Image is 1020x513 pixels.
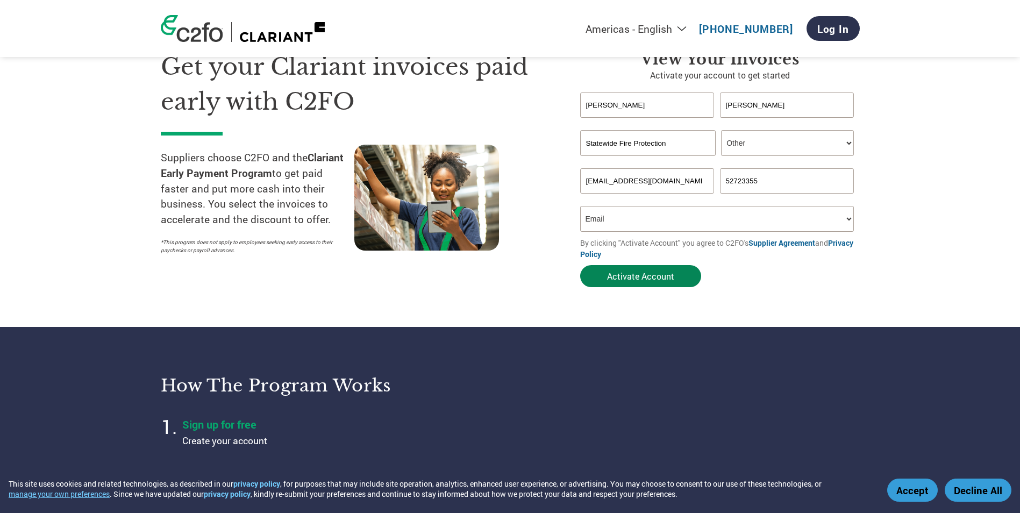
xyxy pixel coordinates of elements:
[580,237,860,260] p: By clicking "Activate Account" you agree to C2FO's and
[161,15,223,42] img: c2fo logo
[161,375,497,396] h3: How the program works
[580,49,860,69] h3: View Your Invoices
[807,16,860,41] a: Log In
[720,195,854,202] div: Inavlid Phone Number
[580,92,715,118] input: First Name*
[720,119,854,126] div: Invalid last name or last name is too long
[580,157,854,164] div: Invalid company name or company name is too long
[233,479,280,489] a: privacy policy
[161,151,344,180] strong: Clariant Early Payment Program
[161,49,548,119] h1: Get your Clariant invoices paid early with C2FO
[240,22,325,42] img: Clariant
[580,265,701,287] button: Activate Account
[9,479,872,499] div: This site uses cookies and related technologies, as described in our , for purposes that may incl...
[748,238,815,248] a: Supplier Agreement
[161,150,354,227] p: Suppliers choose C2FO and the to get paid faster and put more cash into their business. You selec...
[720,168,854,194] input: Phone*
[580,69,860,82] p: Activate your account to get started
[580,119,715,126] div: Invalid first name or first name is too long
[182,434,451,448] p: Create your account
[354,145,499,251] img: supply chain worker
[182,417,451,431] h4: Sign up for free
[9,489,110,499] button: manage your own preferences
[699,22,793,35] a: [PHONE_NUMBER]
[580,195,715,202] div: Inavlid Email Address
[204,489,251,499] a: privacy policy
[721,130,854,156] select: Title/Role
[580,168,715,194] input: Invalid Email format
[580,238,853,259] a: Privacy Policy
[887,479,938,502] button: Accept
[720,92,854,118] input: Last Name*
[580,130,716,156] input: Your company name*
[945,479,1011,502] button: Decline All
[161,238,344,254] p: *This program does not apply to employees seeking early access to their paychecks or payroll adva...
